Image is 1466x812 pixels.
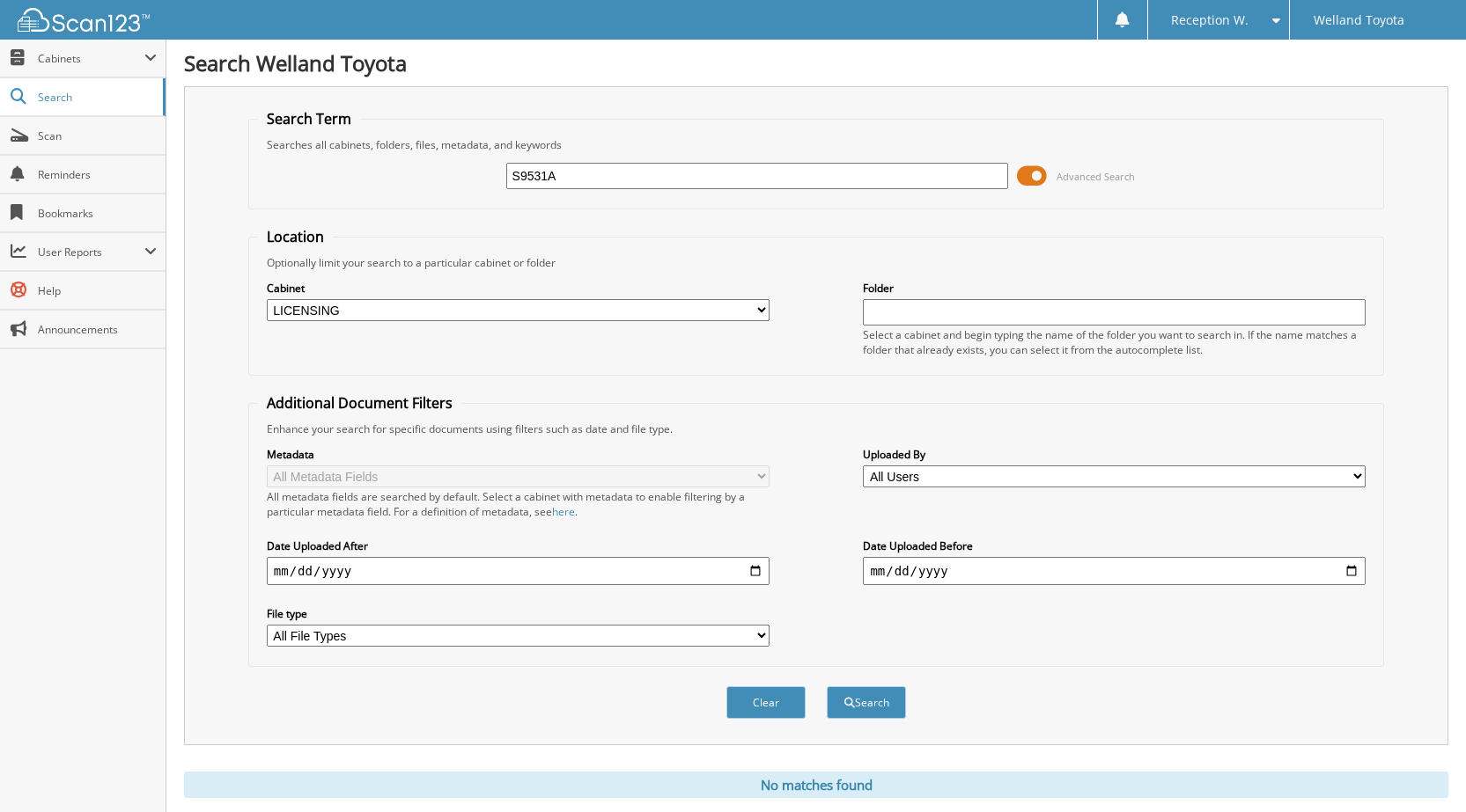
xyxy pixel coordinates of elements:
[863,327,1366,357] div: Select a cabinet and begin typing the name of the folder you want to search in. If the name match...
[18,8,150,32] img: scan123-logo-white.svg
[258,421,1374,436] div: Enhance your search for specific documents using filters such as date and file type.
[184,772,1448,798] div: No matches found
[267,538,770,553] label: Date Uploaded After
[267,447,770,462] label: Metadata
[1171,15,1249,26] span: Reception W.
[258,137,1374,152] div: Searches all cabinets, folders, files, metadata, and keywords
[38,167,157,182] span: Reminders
[827,686,906,719] button: Search
[258,109,360,128] legend: Search Term
[1314,15,1404,26] span: Welland Toyota
[552,504,575,519] a: here
[258,227,333,246] legend: Location
[726,686,806,719] button: Clear
[1057,170,1135,183] span: Advanced Search
[258,255,1374,270] div: Optionally limit your search to a particular cabinet or folder
[38,51,144,66] span: Cabinets
[38,322,157,337] span: Announcements
[38,206,157,221] span: Bookmarks
[38,283,157,298] span: Help
[184,48,1448,77] h1: Search Welland Toyota
[38,128,157,143] span: Scan
[863,281,1366,296] label: Folder
[38,245,144,260] span: User Reports
[267,606,770,621] label: File type
[267,281,770,296] label: Cabinet
[38,90,154,105] span: Search
[863,538,1366,553] label: Date Uploaded Before
[267,557,770,585] input: start
[258,393,461,413] legend: Additional Document Filters
[863,447,1366,462] label: Uploaded By
[267,489,770,519] div: All metadata fields are searched by default. Select a cabinet with metadata to enable filtering b...
[863,557,1366,585] input: end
